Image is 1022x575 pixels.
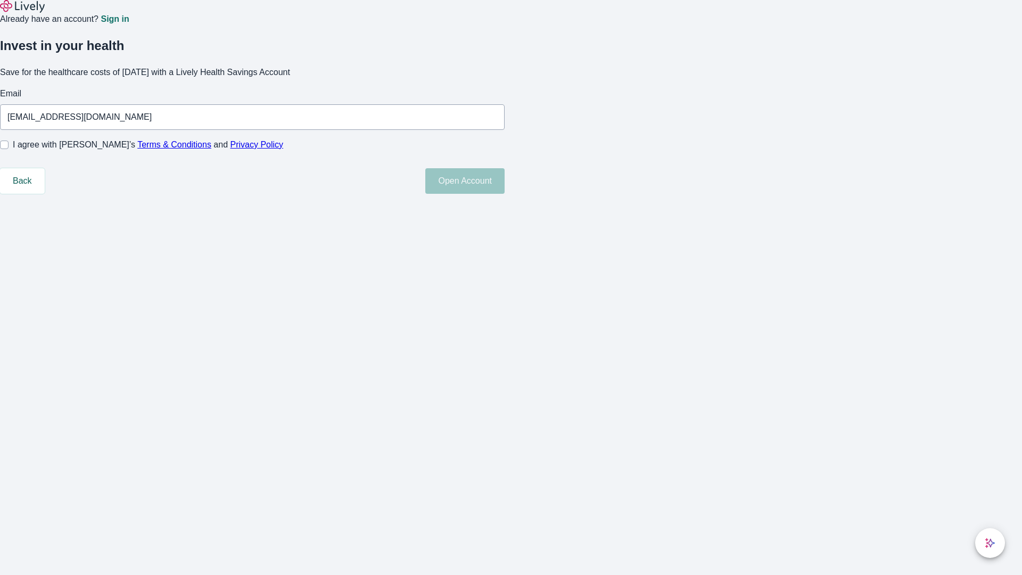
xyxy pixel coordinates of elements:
a: Sign in [101,15,129,23]
a: Privacy Policy [230,140,284,149]
svg: Lively AI Assistant [985,538,995,548]
button: chat [975,528,1005,558]
span: I agree with [PERSON_NAME]’s and [13,138,283,151]
a: Terms & Conditions [137,140,211,149]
